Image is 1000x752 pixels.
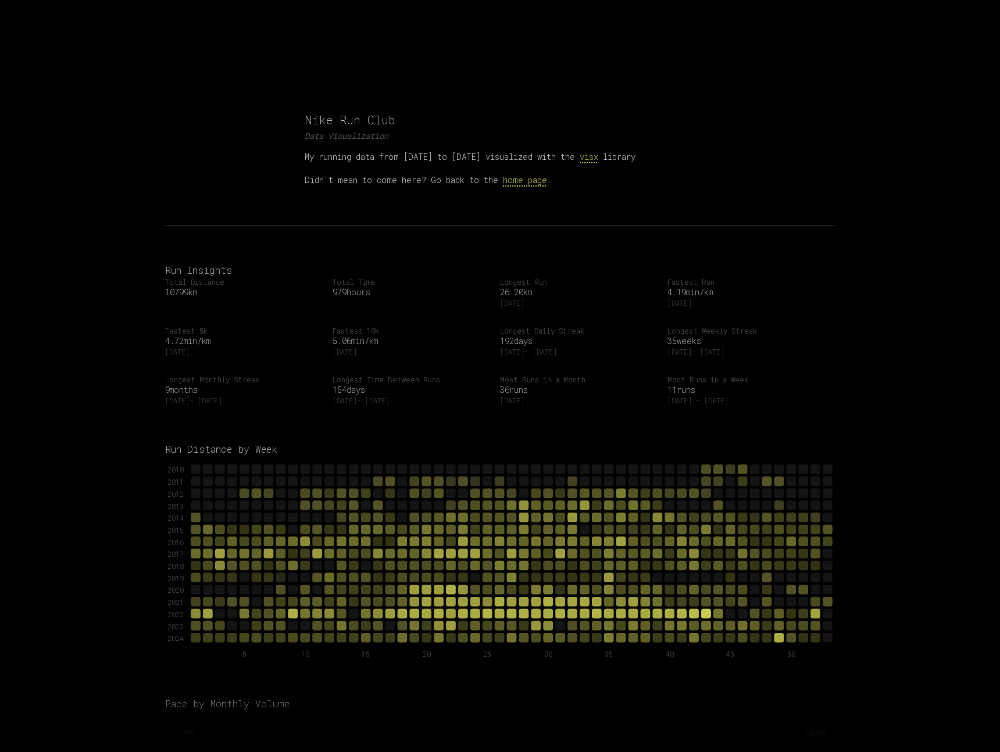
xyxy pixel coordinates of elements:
[167,513,184,522] tspan: 2014
[667,375,826,384] span: Most Runs in a Week
[500,375,658,384] span: Most Runs in a Month
[165,287,323,298] span: 10799 km
[333,375,491,384] span: Longest Time Between Runs
[500,277,658,287] span: Longest Run
[167,610,184,619] tspan: 2022
[667,277,826,287] span: Fastest Run
[805,729,825,738] tspan: 10:30
[167,585,184,595] tspan: 2020
[333,326,491,335] span: Fastest 10k
[165,263,835,277] h2: Run Insights
[165,326,323,335] span: Fastest 5k
[167,525,184,535] tspan: 2015
[305,172,695,188] p: Didn't mean to come here? Go back to the .
[667,384,826,396] span: 11 runs
[165,442,835,456] h2: Run Distance by Week
[305,149,695,165] p: My running data from [DATE] to [DATE] visualized with the library.
[500,326,658,335] span: Longest Daily Streak
[165,375,323,384] span: Longest Monthly Streak
[362,649,370,658] tspan: 15
[183,729,195,738] tspan: 220
[423,649,431,658] tspan: 20
[167,465,184,474] tspan: 2010
[483,649,491,658] tspan: 25
[726,649,734,658] tspan: 45
[167,477,184,486] tspan: 2011
[666,649,674,658] tspan: 40
[167,489,184,499] tspan: 2012
[165,277,323,287] span: Total Distance
[167,502,184,511] tspan: 2013
[500,298,658,307] span: [DATE]
[500,396,658,405] span: [DATE]
[667,298,826,307] span: [DATE]
[333,347,491,356] span: [DATE]
[667,287,826,298] span: 4.19 min/km
[503,174,547,185] a: home page
[333,384,491,396] span: 154 days
[333,287,491,298] span: 3525367.8379999977 seconds
[305,112,695,128] h1: Nike Run Club
[305,130,695,142] p: Data Visualization
[787,649,795,658] tspan: 50
[500,287,658,298] span: 26.20 km
[605,649,613,658] tspan: 35
[333,277,491,287] span: Total Time
[167,597,184,607] tspan: 2021
[500,335,658,347] span: 192 days
[167,622,184,631] tspan: 2023
[167,561,184,571] tspan: 2018
[167,633,184,643] tspan: 2024
[165,396,323,405] span: [DATE] - [DATE]
[301,649,309,658] tspan: 10
[165,335,323,347] span: 4.72 min/km
[167,538,184,547] tspan: 2016
[580,151,598,162] a: visx
[667,347,826,356] span: [DATE] - [DATE]
[167,549,184,558] tspan: 2017
[805,742,825,751] tspan: 10:00
[544,649,552,658] tspan: 30
[667,396,826,405] span: 2022-10-23 - 2022-10-29
[165,347,323,356] span: [DATE]
[500,384,658,396] span: 36 runs
[333,396,491,405] span: [DATE] - [DATE]
[333,335,491,347] span: 5.06 min/km
[667,335,826,347] span: 35 weeks
[500,347,658,356] span: [DATE] - [DATE]
[667,326,826,335] span: Longest Weekly Streak
[165,384,323,396] span: 9 months
[165,697,835,711] h2: Pace by Monthly Volume
[242,649,247,658] tspan: 5
[167,574,184,583] tspan: 2019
